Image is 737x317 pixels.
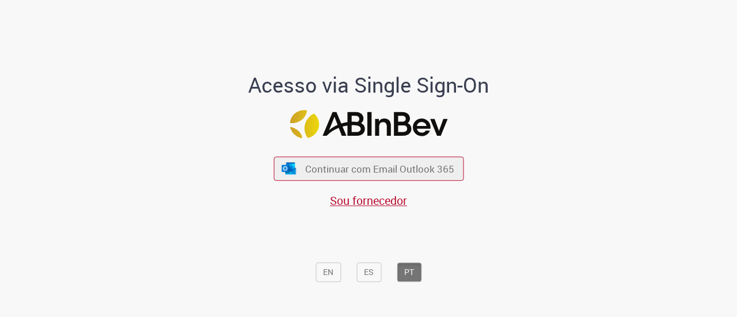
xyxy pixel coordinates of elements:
span: Continuar com Email Outlook 365 [305,162,454,175]
button: ícone Azure/Microsoft 360 Continuar com Email Outlook 365 [273,157,464,181]
h1: Acesso via Single Sign-On [209,74,529,97]
button: EN [316,262,341,282]
button: ES [356,262,381,282]
img: ícone Azure/Microsoft 360 [281,162,297,174]
button: PT [397,262,421,282]
a: Sou fornecedor [330,193,407,208]
img: Logo ABInBev [290,110,447,138]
